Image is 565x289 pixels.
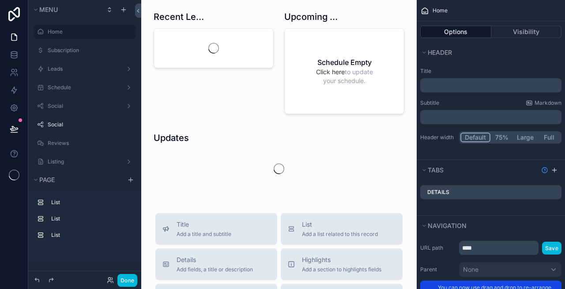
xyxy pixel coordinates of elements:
span: Page [39,176,55,183]
span: Tabs [428,166,444,174]
button: Save [542,242,561,255]
button: DetailsAdd fields, a title or description [155,248,277,280]
span: Add a section to highlights fields [302,266,381,273]
label: Schedule [48,84,118,91]
label: Details [427,189,449,196]
svg: Show help information [541,167,548,174]
span: Add fields, a title or description [177,266,253,273]
button: Menu [32,4,101,16]
button: Navigation [420,220,556,232]
span: Add a title and subtitle [177,231,231,238]
label: Home [48,28,131,35]
span: Menu [39,6,58,13]
button: 75% [490,133,513,142]
label: Social [48,103,118,110]
span: Highlights [302,255,381,264]
button: Header [420,46,556,59]
button: Default [460,133,490,142]
span: Details [177,255,253,264]
button: Large [513,133,538,142]
button: ListAdd a list related to this record [281,213,403,245]
label: Leads [48,65,118,72]
button: Options [420,26,491,38]
label: List [51,232,129,239]
label: Social [48,121,131,128]
button: Visibility [491,26,562,38]
button: Full [538,133,560,142]
div: scrollable content [420,78,561,92]
span: None [463,265,478,274]
button: HighlightsAdd a section to highlights fields [281,248,403,280]
span: List [302,220,378,229]
button: Tabs [420,164,538,176]
label: Parent [420,266,456,273]
button: Page [32,174,122,186]
div: scrollable content [420,110,561,124]
button: Done [117,274,137,287]
a: Markdown [526,99,561,106]
label: Subscription [48,47,131,54]
label: Subtitle [420,99,439,106]
button: TitleAdd a title and subtitle [155,213,277,245]
label: List [51,199,129,206]
label: List [51,215,129,222]
label: Header width [420,134,456,141]
label: Title [420,68,561,75]
span: Header [428,49,452,56]
label: URL path [420,244,456,251]
button: None [459,262,561,277]
span: Title [177,220,231,229]
label: Listing [48,158,118,165]
span: Home [433,7,448,14]
div: scrollable content [28,191,141,251]
label: Reviews [48,140,131,147]
span: Navigation [428,222,467,229]
span: Add a list related to this record [302,231,378,238]
span: Markdown [535,99,561,106]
